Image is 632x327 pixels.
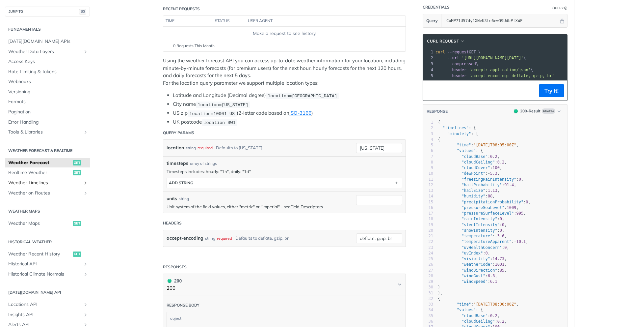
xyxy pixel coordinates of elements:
[205,233,215,243] div: string
[461,183,502,187] span: "hailProbability"
[179,196,189,202] div: string
[447,132,471,136] span: "minutely"
[246,16,392,26] th: user agent
[542,108,555,114] span: Example
[438,137,440,142] span: {
[189,111,235,116] span: location=10001 US
[507,205,516,210] span: 1009
[163,130,194,136] div: Query Params
[488,188,497,193] span: 1.13
[564,7,567,10] i: Information
[168,279,171,283] span: 200
[490,279,497,284] span: 6.1
[438,194,495,198] span: : ,
[423,302,433,307] div: 33
[461,239,512,244] span: "temperatureApparent"
[492,165,500,170] span: 100
[438,228,504,233] span: : ,
[438,268,507,273] span: : ,
[423,245,433,251] div: 23
[5,208,90,214] h2: Weather Maps
[486,251,488,255] span: 0
[488,194,492,198] span: 88
[457,143,471,147] span: "time"
[461,245,502,250] span: "uvHealthConcern"
[5,239,90,245] h2: Historical Weather
[423,4,450,10] div: Credentials
[457,148,476,153] span: "values"
[500,228,502,233] span: 0
[423,307,433,313] div: 34
[461,223,500,227] span: "sleetIntensity"
[461,160,495,164] span: "cloudCeiling"
[438,262,507,267] span: : ,
[5,148,90,154] h2: Weather Forecast & realtime
[423,120,433,125] div: 1
[514,239,516,244] span: -
[8,271,81,278] span: Historical Climate Normals
[438,160,507,164] span: : ,
[173,109,406,117] li: US zip (2-letter code based on )
[473,302,516,307] span: "[DATE]T08:06:00Z"
[447,62,476,66] span: --compressed
[497,319,505,324] span: 0.2
[8,129,81,135] span: Tools & Libraries
[516,239,526,244] span: 10.1
[443,14,559,27] input: apikey
[435,56,526,60] span: \
[8,38,88,45] span: [DATE][DOMAIN_NAME] APIs
[423,216,433,222] div: 18
[186,143,196,153] div: string
[438,120,440,125] span: {
[167,302,199,308] div: Response body
[438,188,500,193] span: : ,
[423,279,433,284] div: 29
[203,120,235,125] span: location=SW1
[490,313,497,318] span: 0.2
[438,126,476,130] span: : {
[83,180,88,186] button: Show subpages for Weather Timelines
[425,38,467,45] button: cURL Request
[423,67,434,73] div: 4
[423,154,433,160] div: 7
[423,222,433,228] div: 19
[438,165,502,170] span: : ,
[8,119,88,126] span: Error Handling
[438,302,519,307] span: : ,
[526,200,528,204] span: 0
[235,233,289,243] div: Defaults to deflate, gzip, br
[461,262,492,267] span: "weatherCode"
[438,251,490,255] span: : ,
[423,125,433,131] div: 2
[461,177,516,182] span: "freezingRainIntensity"
[173,43,215,49] span: 0 Requests This Month
[397,282,402,287] svg: Chevron
[167,277,182,284] div: 200
[438,291,443,295] span: },
[495,262,504,267] span: 1001
[438,177,523,182] span: : ,
[457,308,476,312] span: "values"
[8,58,88,65] span: Access Keys
[435,68,533,72] span: \
[461,279,487,284] span: "windSpeed"
[197,102,248,107] span: location=[US_STATE]
[461,165,490,170] span: "cloudCover"
[167,204,353,210] p: Unit system of the field values, either "metric" or "imperial" - see
[435,50,481,54] span: GET \
[438,245,509,250] span: : ,
[8,89,88,95] span: Versioning
[423,148,433,154] div: 6
[423,205,433,211] div: 16
[8,160,71,166] span: Weather Forecast
[438,205,519,210] span: : ,
[167,277,402,292] button: 200 200200
[511,108,564,114] button: 200200-ResultExample
[5,259,90,269] a: Historical APIShow subpages for Historical API
[514,109,518,113] span: 200
[438,217,504,221] span: : ,
[163,6,200,12] div: Recent Requests
[5,77,90,87] a: Webhooks
[461,228,497,233] span: "snowIntensity"
[447,68,466,72] span: --header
